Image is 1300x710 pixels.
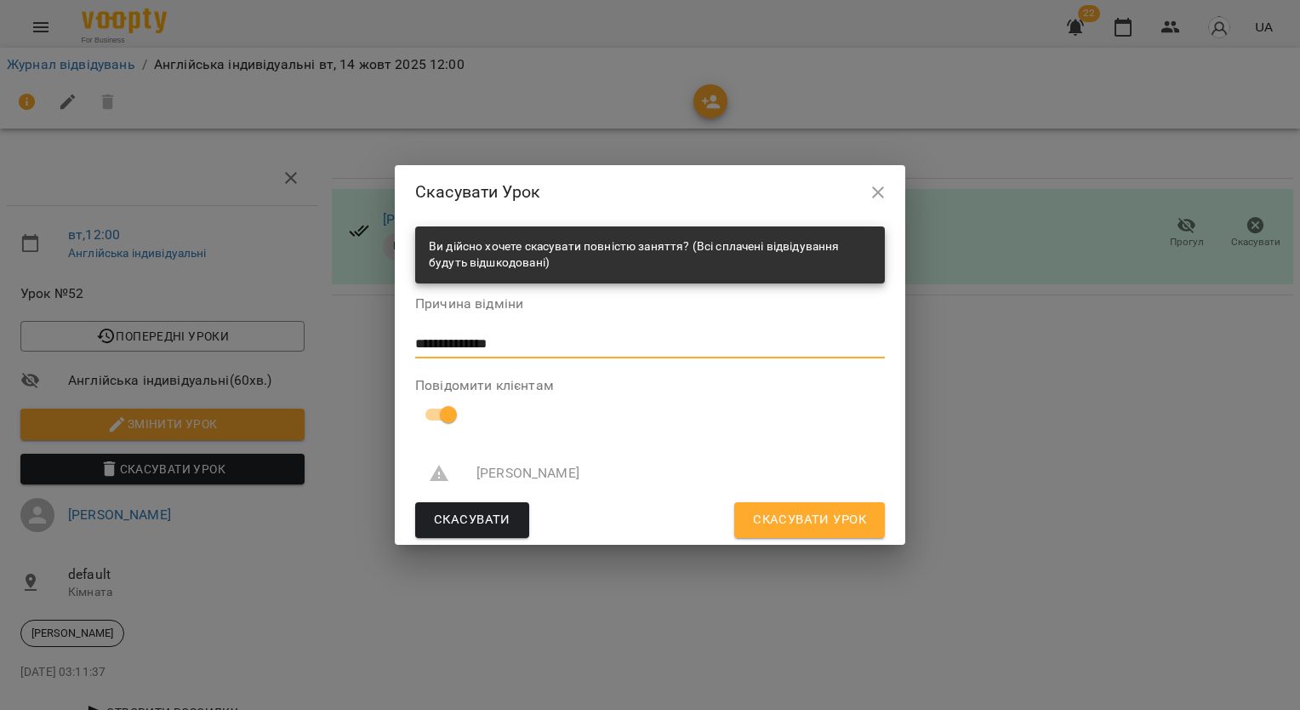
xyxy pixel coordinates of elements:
label: Повідомити клієнтам [415,379,885,392]
label: Причина відміни [415,297,885,311]
span: Скасувати [434,509,510,531]
div: Ви дійсно хочете скасувати повністю заняття? (Всі сплачені відвідування будуть відшкодовані) [429,232,871,278]
span: [PERSON_NAME] [476,463,871,484]
h2: Скасувати Урок [415,179,885,205]
button: Скасувати Урок [734,502,885,538]
button: Скасувати [415,502,529,538]
span: Скасувати Урок [753,509,866,531]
